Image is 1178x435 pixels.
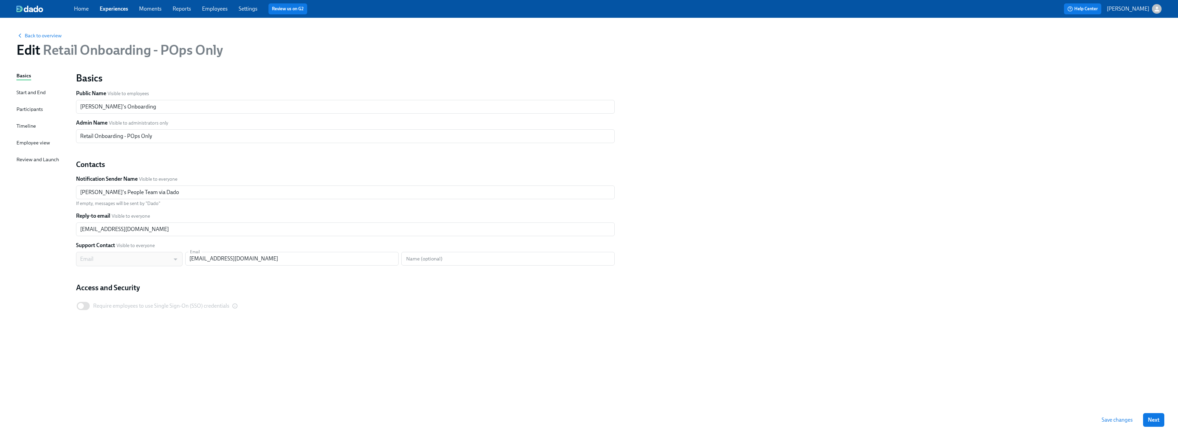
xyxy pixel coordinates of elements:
[93,302,229,310] div: Require employees to use Single Sign-On (SSO) credentials
[1064,3,1101,14] button: Help Center
[16,72,31,79] div: Basics
[16,5,74,12] a: dado
[108,90,149,97] span: Visible to employees
[76,200,615,207] p: If empty, messages will be sent by "Dado"
[173,5,191,12] a: Reports
[40,42,223,58] span: Retail Onboarding - POps Only
[16,5,43,12] img: dado
[1067,5,1098,12] span: Help Center
[1148,417,1160,423] span: Next
[1107,4,1162,14] button: [PERSON_NAME]
[76,159,615,170] h2: Contacts
[76,175,138,183] label: Notification Sender Name
[272,5,304,12] a: Review us on G2
[76,72,615,84] h1: Basics
[268,3,307,14] button: Review us on G2
[116,242,155,249] span: Visible to everyone
[76,242,115,249] label: Support Contact
[1107,5,1149,13] p: [PERSON_NAME]
[76,129,615,143] input: Leave empty to use the regular experience title
[76,222,615,236] input: e.g. peopleteam@company.com
[76,119,108,127] label: Admin Name
[109,120,168,126] span: Visible to administrators only
[1143,413,1164,427] button: Next
[16,32,62,39] button: Back to overview
[76,283,615,293] h2: Access and Security
[112,213,150,219] span: Visible to everyone
[93,302,238,310] div: To require employees to log in via SSO, integrate a Single Sign-On provider under Organization → ...
[16,139,50,146] div: Employee view
[139,5,162,12] a: Moments
[16,122,36,130] div: Timeline
[1097,413,1138,427] button: Save changes
[76,252,183,266] div: Email
[16,156,59,163] div: Review and Launch
[1102,417,1133,423] span: Save changes
[74,5,89,12] a: Home
[139,176,177,182] span: Visible to everyone
[16,105,43,113] div: Participants
[239,5,258,12] a: Settings
[202,5,228,12] a: Employees
[16,89,46,96] div: Start and End
[16,42,223,58] h1: Edit
[100,5,128,12] a: Experiences
[76,90,106,97] label: Public Name
[76,185,615,199] input: e.g. People Team
[76,212,110,220] label: Reply-to email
